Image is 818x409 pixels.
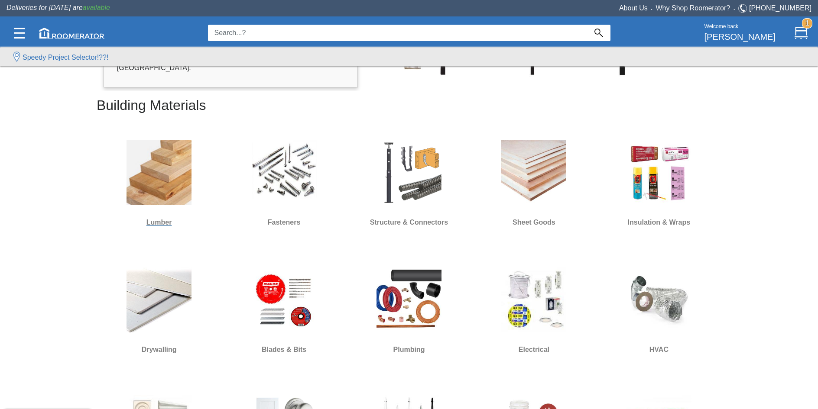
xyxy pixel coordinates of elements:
img: Plumbing.jpg [377,267,441,332]
a: About Us [619,4,648,12]
h6: Insulation & Wraps [605,217,713,228]
a: Blades & Bits [230,261,338,361]
a: [PHONE_NUMBER] [749,4,812,12]
input: Search...? [208,25,587,41]
strong: 1 [802,18,812,29]
h2: Building Materials [97,91,721,120]
h6: Plumbing [355,344,463,355]
img: Search_Icon.svg [594,29,603,37]
img: Telephone.svg [738,3,749,14]
span: available [83,4,110,11]
span: • [648,7,656,11]
img: Screw.jpg [252,140,317,205]
a: Structure & Connectors [355,134,463,233]
a: Electrical [480,261,588,361]
img: roomerator-logo.svg [39,28,104,39]
img: S&H.jpg [377,140,441,205]
h6: Blades & Bits [230,344,338,355]
a: Plumbing [355,261,463,361]
a: Lumber [105,134,213,233]
span: • [730,7,738,11]
a: Why Shop Roomerator? [656,4,730,12]
h6: Sheet Goods [480,217,588,228]
img: HVAC.jpg [626,267,691,332]
img: Categories.svg [14,28,25,39]
img: Drywall.jpg [127,267,192,332]
a: Sheet Goods [480,134,588,233]
a: HVAC [605,261,713,361]
h6: Electrical [480,344,588,355]
h6: Lumber [105,217,213,228]
img: Sheet_Good.jpg [501,140,566,205]
img: Lumber.jpg [127,140,192,205]
h6: Fasteners [230,217,338,228]
a: Fasteners [230,134,338,233]
img: Cart.svg [795,26,808,39]
span: Deliveries for [DATE] are [6,4,110,11]
h6: HVAC [605,344,713,355]
img: Electrical.jpg [501,267,566,332]
h6: Drywalling [105,344,213,355]
img: Blades-&-Bits.jpg [252,267,317,332]
a: Drywalling [105,261,213,361]
img: Insulation.jpg [626,140,691,205]
label: Speedy Project Selector!??! [23,52,108,63]
a: Insulation & Wraps [605,134,713,233]
h6: Structure & Connectors [355,217,463,228]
